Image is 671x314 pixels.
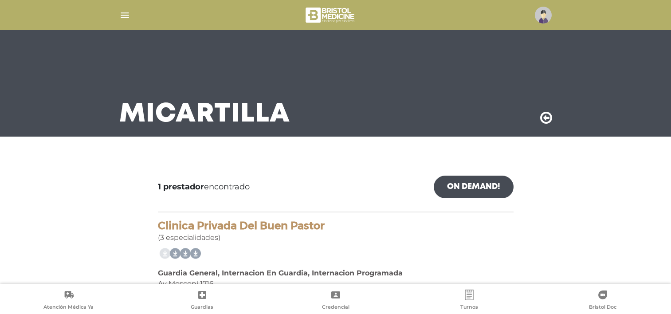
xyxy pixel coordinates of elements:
[269,290,402,312] a: Credencial
[304,4,357,26] img: bristol-medicine-blanco.png
[158,269,403,277] b: Guardia General, Internacion En Guardia, Internacion Programada
[589,304,616,312] span: Bristol Doc
[119,10,130,21] img: Cober_menu-lines-white.svg
[460,304,478,312] span: Turnos
[158,220,514,243] div: (3 especialidades)
[535,7,552,24] img: profile-placeholder.svg
[43,304,94,312] span: Atención Médica Ya
[158,182,204,192] b: 1 prestador
[158,181,250,193] span: encontrado
[158,279,514,289] div: Av Mosconi 1716
[536,290,669,312] a: Bristol Doc
[191,304,213,312] span: Guardias
[402,290,536,312] a: Turnos
[119,103,290,126] h3: Mi Cartilla
[322,304,349,312] span: Credencial
[2,290,135,312] a: Atención Médica Ya
[158,220,514,232] h4: Clinica Privada Del Buen Pastor
[434,176,514,198] a: On Demand!
[135,290,269,312] a: Guardias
